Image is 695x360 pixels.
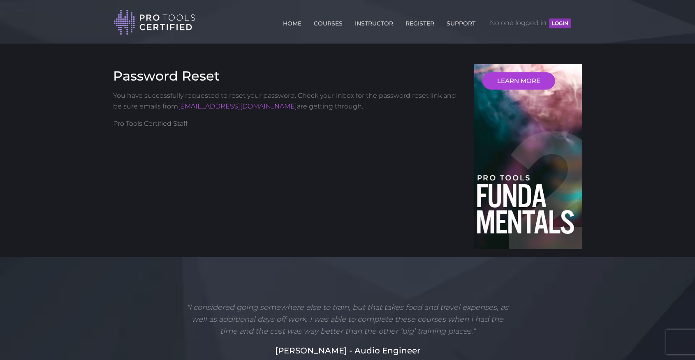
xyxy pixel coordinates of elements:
[113,68,462,84] h3: Password Reset
[113,344,582,357] h5: [PERSON_NAME] - Audio Engineer
[113,118,462,129] p: Pro Tools Certified Staff
[403,15,436,28] a: REGISTER
[312,15,345,28] a: COURSES
[183,302,512,337] p: "I considered going somewhere else to train, but that takes food and travel expenses, as well as ...
[549,18,571,28] button: LOGIN
[490,11,571,35] span: No one logged in
[445,15,477,28] a: SUPPORT
[114,9,196,36] img: Pro Tools Certified Logo
[281,15,303,28] a: HOME
[178,102,297,110] a: [EMAIL_ADDRESS][DOMAIN_NAME]
[353,15,395,28] a: INSTRUCTOR
[482,72,555,90] a: LEARN MORE
[113,90,462,111] p: You have successfully requested to reset your password. Check your inbox for the password reset l...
